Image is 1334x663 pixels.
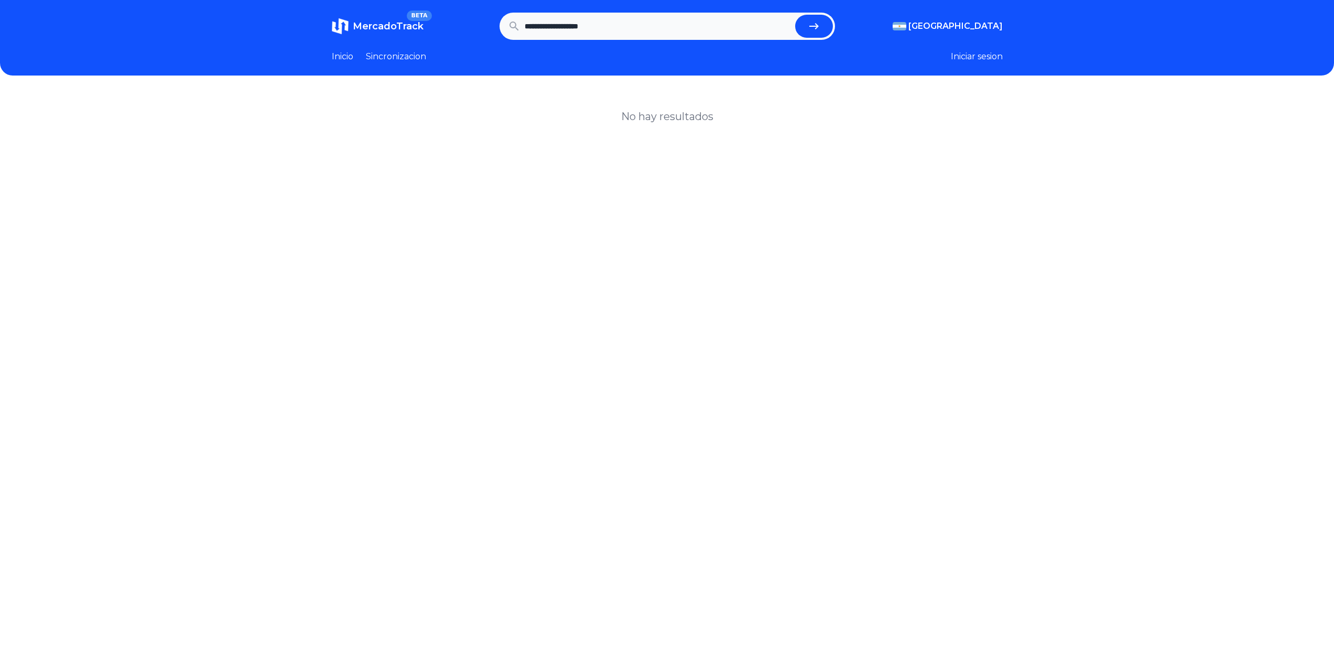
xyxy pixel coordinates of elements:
[332,18,424,35] a: MercadoTrackBETA
[893,22,906,30] img: Argentina
[407,10,431,21] span: BETA
[332,18,349,35] img: MercadoTrack
[353,20,424,32] span: MercadoTrack
[366,50,426,63] a: Sincronizacion
[332,50,353,63] a: Inicio
[951,50,1003,63] button: Iniciar sesion
[621,109,713,124] h1: No hay resultados
[893,20,1003,33] button: [GEOGRAPHIC_DATA]
[908,20,1003,33] span: [GEOGRAPHIC_DATA]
